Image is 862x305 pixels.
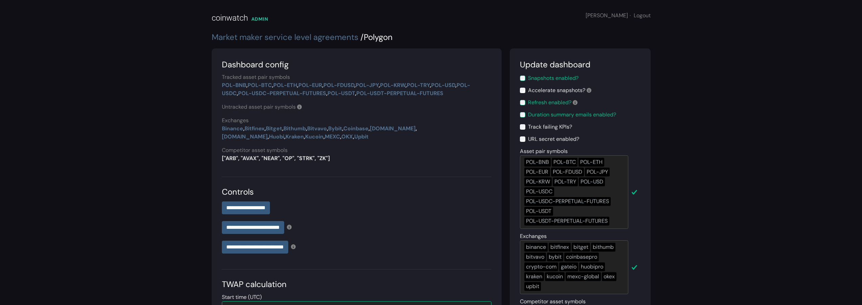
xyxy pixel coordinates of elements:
[579,158,604,167] div: POL-ETH
[520,59,640,71] div: Update dashboard
[630,12,631,19] span: ·
[238,90,326,97] a: POL-USDC-PERPETUAL-FUTURES
[602,272,616,281] div: okex
[212,12,248,24] div: coinwatch
[298,82,322,89] a: POL-EUR
[579,177,605,186] div: POL-USD
[591,243,615,252] div: bithumb
[305,133,323,140] a: Kucoin
[222,116,249,125] label: Exchanges
[549,243,571,252] div: bitfinex
[524,168,550,176] div: POL-EUR
[222,155,330,162] strong: ["ARB", "AVAX", "NEAR", "OP", "STRK", "ZK"]
[524,217,609,225] div: POL-USDT-PERPETUAL-FUTURES
[283,125,306,132] a: Bithumb
[524,207,553,216] div: POL-USDT
[356,90,443,97] a: POL-USDT-PERPETUAL-FUTURES
[524,253,546,261] div: bitvavo
[552,158,577,167] div: POL-BTC
[343,125,369,132] a: Coinbase
[222,82,470,97] strong: , , , , , , , , , , , ,
[524,262,558,271] div: crypto-com
[212,32,358,42] a: Market maker service level agreements
[528,123,572,131] label: Track failing KPIs?
[286,133,304,140] a: Kraken
[564,253,599,261] div: coinbasepro
[222,186,491,198] div: Controls
[245,125,265,132] a: Bitfinex
[325,133,340,140] a: MEXC
[222,125,243,132] a: Binance
[524,158,551,167] div: POL-BNB
[323,82,354,89] a: POL-FDUSD
[407,82,430,89] a: POL-TRY
[579,262,605,271] div: huobipro
[634,12,651,19] a: Logout
[273,82,297,89] a: POL-ETH
[248,82,272,89] a: POL-BTC
[222,133,268,140] a: [DOMAIN_NAME]
[356,82,379,89] a: POL-JPY
[528,135,579,143] label: URL secret enabled?
[380,82,405,89] a: POL-KRW
[328,125,342,132] a: Bybit
[328,90,355,97] a: POL-USDT
[524,243,548,252] div: binance
[566,272,601,281] div: mexc-global
[266,125,282,132] a: Bitget
[520,232,547,240] label: Exchanges
[553,177,578,186] div: POL-TRY
[341,133,353,140] a: OKX
[524,177,552,186] div: POL-KRW
[222,82,246,89] a: POL-BNB
[222,73,290,81] label: Tracked asset pair symbols
[524,272,544,281] div: kraken
[559,262,578,271] div: gateio
[545,272,565,281] div: kucoin
[222,125,417,140] strong: , , , , , , , , , , , , , ,
[524,187,554,196] div: POL-USDC
[551,168,584,176] div: POL-FDUSD
[524,282,541,291] div: upbit
[586,12,651,20] div: [PERSON_NAME]
[431,82,455,89] a: POL-USD
[222,146,288,154] label: Competitor asset symbols
[547,253,563,261] div: bybit
[222,59,491,71] div: Dashboard config
[307,125,327,132] a: Bitvavo
[222,293,262,301] label: Start time (UTC)
[354,133,369,140] a: Upbit
[524,197,611,206] div: POL-USDC-PERPETUAL-FUTURES
[528,99,577,107] label: Refresh enabled?
[222,278,491,290] div: TWAP calculation
[360,32,364,42] span: /
[572,243,590,252] div: bitget
[269,133,284,140] a: Huobi
[212,31,651,43] div: Polygon
[585,168,610,176] div: POL-JPY
[251,16,268,23] div: ADMIN
[370,125,416,132] a: [DOMAIN_NAME]
[520,147,568,155] label: Asset pair symbols
[528,111,616,119] label: Duration summary emails enabled?
[528,74,579,82] label: Snapshots enabled?
[528,86,591,94] label: Accelerate snapshots?
[222,103,302,111] label: Untracked asset pair symbols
